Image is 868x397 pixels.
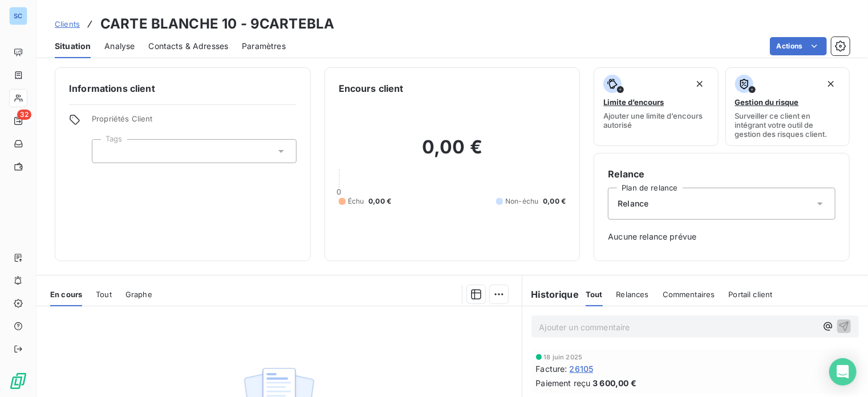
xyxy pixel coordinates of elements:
a: Clients [55,18,80,30]
span: Paiement reçu [536,377,591,389]
span: Relances [616,290,649,299]
span: 0,00 € [543,196,566,206]
span: Tout [96,290,112,299]
span: Tout [586,290,603,299]
span: Échu [348,196,364,206]
span: Contacts & Adresses [148,40,228,52]
span: Limite d’encours [603,98,664,107]
span: Paramètres [242,40,286,52]
h6: Relance [608,167,835,181]
h6: Informations client [69,82,297,95]
span: 0,00 € [368,196,391,206]
span: Gestion du risque [735,98,799,107]
span: Analyse [104,40,135,52]
h6: Historique [522,287,579,301]
span: Relance [618,198,648,209]
span: Surveiller ce client en intégrant votre outil de gestion des risques client. [735,111,840,139]
span: 32 [17,110,31,120]
span: Propriétés Client [92,114,297,130]
span: Situation [55,40,91,52]
span: En cours [50,290,82,299]
span: Aucune relance prévue [608,231,835,242]
span: 3 600,00 € [593,377,636,389]
button: Limite d’encoursAjouter une limite d’encours autorisé [594,67,718,146]
span: 26105 [570,363,594,375]
span: Ajouter une limite d’encours autorisé [603,111,708,129]
button: Gestion du risqueSurveiller ce client en intégrant votre outil de gestion des risques client. [725,67,850,146]
h3: CARTE BLANCHE 10 - 9CARTEBLA [100,14,334,34]
input: Ajouter une valeur [102,146,111,156]
span: 0 [337,187,342,196]
span: Clients [55,19,80,29]
span: Graphe [125,290,152,299]
h6: Encours client [339,82,404,95]
img: Logo LeanPay [9,372,27,390]
h2: 0,00 € [339,136,566,170]
span: Portail client [729,290,773,299]
button: Actions [770,37,827,55]
span: Facture : [536,363,567,375]
span: Commentaires [663,290,715,299]
span: Non-échu [505,196,538,206]
div: SC [9,7,27,25]
a: 32 [9,112,27,130]
div: Open Intercom Messenger [829,358,857,386]
span: 18 juin 2025 [544,354,583,360]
